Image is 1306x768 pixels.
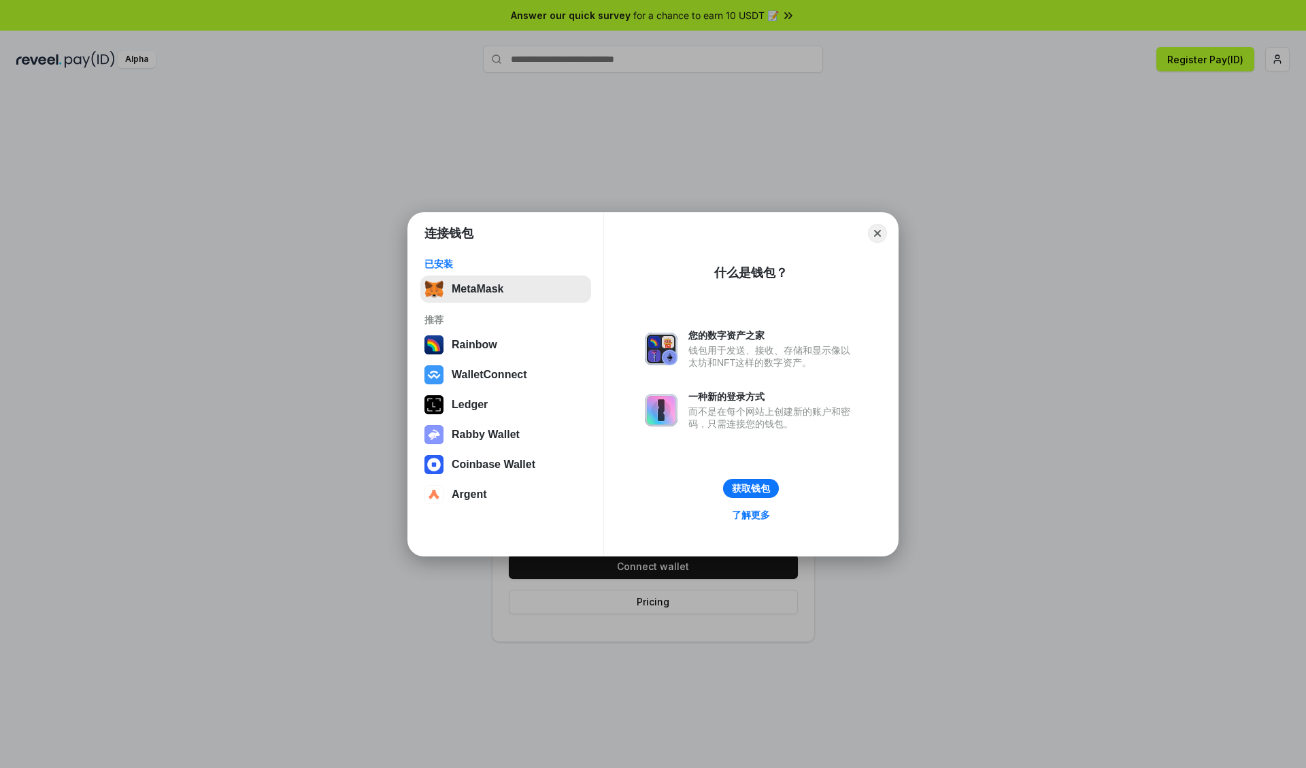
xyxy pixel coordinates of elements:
[688,329,857,341] div: 您的数字资产之家
[424,280,443,299] img: svg+xml,%3Csvg%20fill%3D%22none%22%20height%3D%2233%22%20viewBox%3D%220%200%2035%2033%22%20width%...
[688,344,857,369] div: 钱包用于发送、接收、存储和显示像以太坊和NFT这样的数字资产。
[424,225,473,241] h1: 连接钱包
[424,314,587,326] div: 推荐
[424,395,443,414] img: svg+xml,%3Csvg%20xmlns%3D%22http%3A%2F%2Fwww.w3.org%2F2000%2Fsvg%22%20width%3D%2228%22%20height%3...
[424,425,443,444] img: svg+xml,%3Csvg%20xmlns%3D%22http%3A%2F%2Fwww.w3.org%2F2000%2Fsvg%22%20fill%3D%22none%22%20viewBox...
[723,479,779,498] button: 获取钱包
[452,429,520,441] div: Rabby Wallet
[420,421,591,448] button: Rabby Wallet
[645,333,677,365] img: svg+xml,%3Csvg%20xmlns%3D%22http%3A%2F%2Fwww.w3.org%2F2000%2Fsvg%22%20fill%3D%22none%22%20viewBox...
[452,399,488,411] div: Ledger
[424,485,443,504] img: svg+xml,%3Csvg%20width%3D%2228%22%20height%3D%2228%22%20viewBox%3D%220%200%2028%2028%22%20fill%3D...
[452,283,503,295] div: MetaMask
[420,451,591,478] button: Coinbase Wallet
[424,258,587,270] div: 已安装
[424,335,443,354] img: svg+xml,%3Csvg%20width%3D%22120%22%20height%3D%22120%22%20viewBox%3D%220%200%20120%20120%22%20fil...
[452,488,487,501] div: Argent
[420,391,591,418] button: Ledger
[645,394,677,427] img: svg+xml,%3Csvg%20xmlns%3D%22http%3A%2F%2Fwww.w3.org%2F2000%2Fsvg%22%20fill%3D%22none%22%20viewBox...
[868,224,887,243] button: Close
[420,276,591,303] button: MetaMask
[424,455,443,474] img: svg+xml,%3Csvg%20width%3D%2228%22%20height%3D%2228%22%20viewBox%3D%220%200%2028%2028%22%20fill%3D...
[688,405,857,430] div: 而不是在每个网站上创建新的账户和密码，只需连接您的钱包。
[452,369,527,381] div: WalletConnect
[688,390,857,403] div: 一种新的登录方式
[714,265,788,281] div: 什么是钱包？
[420,361,591,388] button: WalletConnect
[452,458,535,471] div: Coinbase Wallet
[732,482,770,495] div: 获取钱包
[724,506,778,524] a: 了解更多
[420,481,591,508] button: Argent
[452,339,497,351] div: Rainbow
[424,365,443,384] img: svg+xml,%3Csvg%20width%3D%2228%22%20height%3D%2228%22%20viewBox%3D%220%200%2028%2028%22%20fill%3D...
[420,331,591,358] button: Rainbow
[732,509,770,521] div: 了解更多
